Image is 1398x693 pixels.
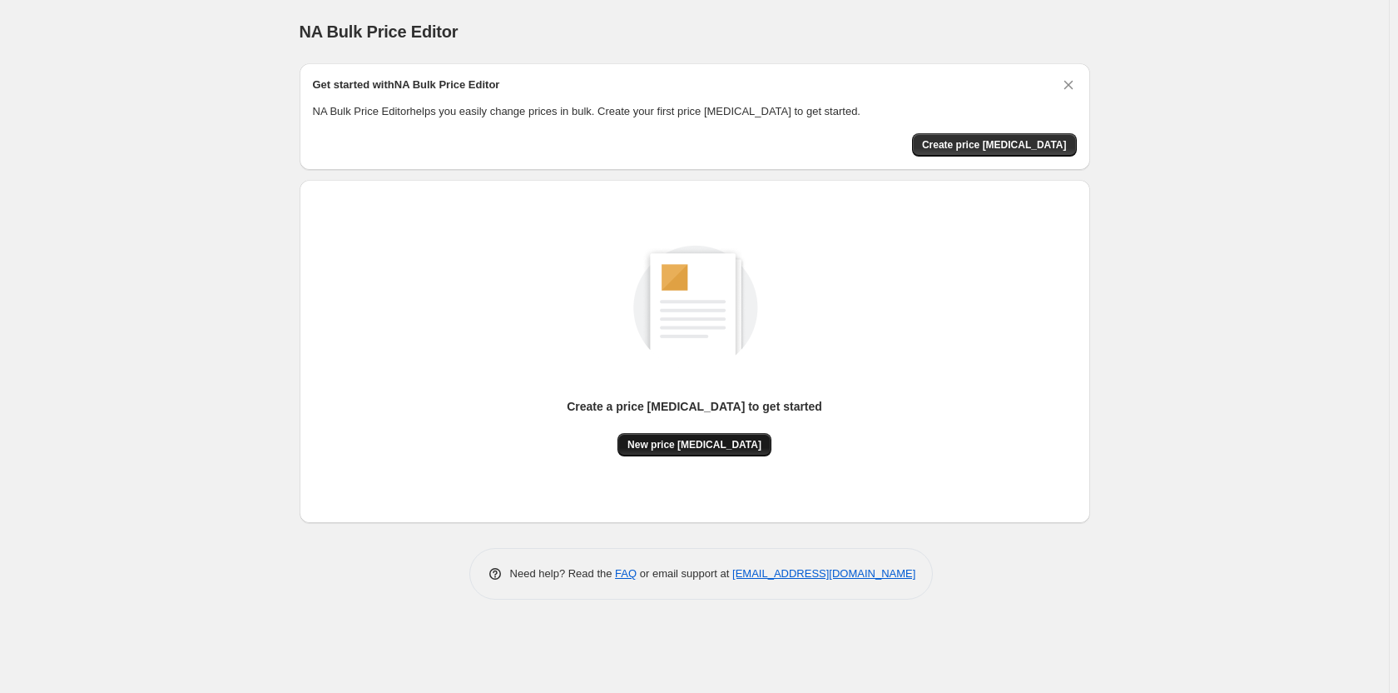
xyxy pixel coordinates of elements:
p: NA Bulk Price Editor helps you easily change prices in bulk. Create your first price [MEDICAL_DAT... [313,103,1077,120]
h2: Get started with NA Bulk Price Editor [313,77,500,93]
button: New price [MEDICAL_DATA] [617,433,771,456]
span: New price [MEDICAL_DATA] [627,438,761,451]
button: Dismiss card [1060,77,1077,93]
span: or email support at [637,567,732,580]
span: NA Bulk Price Editor [300,22,459,41]
span: Create price [MEDICAL_DATA] [922,138,1067,152]
a: [EMAIL_ADDRESS][DOMAIN_NAME] [732,567,915,580]
button: Create price change job [912,133,1077,157]
span: Need help? Read the [510,567,616,580]
p: Create a price [MEDICAL_DATA] to get started [567,398,822,415]
a: FAQ [615,567,637,580]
